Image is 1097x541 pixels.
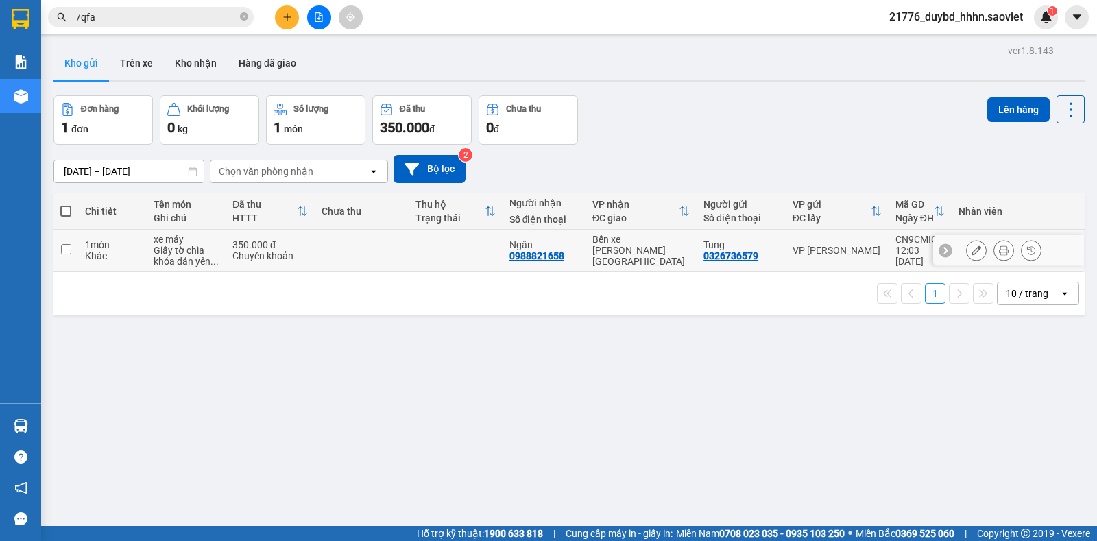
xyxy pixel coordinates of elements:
[372,95,472,145] button: Đã thu350.000đ
[232,199,297,210] div: Đã thu
[966,240,987,261] div: Sửa đơn hàng
[793,245,882,256] div: VP [PERSON_NAME]
[417,526,543,541] span: Hỗ trợ kỹ thuật:
[553,526,555,541] span: |
[394,155,466,183] button: Bộ lọc
[889,193,952,230] th: Toggle SortBy
[109,47,164,80] button: Trên xe
[85,206,140,217] div: Chi tiết
[219,165,313,178] div: Chọn văn phòng nhận
[1050,6,1054,16] span: 1
[415,199,485,210] div: Thu hộ
[57,12,67,22] span: search
[266,95,365,145] button: Số lượng1món
[14,450,27,464] span: question-circle
[895,199,934,210] div: Mã GD
[240,11,248,24] span: close-circle
[895,213,934,224] div: Ngày ĐH
[314,12,324,22] span: file-add
[164,47,228,80] button: Kho nhận
[178,123,188,134] span: kg
[322,206,402,217] div: Chưa thu
[54,160,204,182] input: Select a date range.
[293,104,328,114] div: Số lượng
[307,5,331,29] button: file-add
[415,213,485,224] div: Trạng thái
[282,12,292,22] span: plus
[14,89,28,104] img: warehouse-icon
[228,47,307,80] button: Hàng đã giao
[895,528,954,539] strong: 0369 525 060
[592,234,690,267] div: Bến xe [PERSON_NAME] [GEOGRAPHIC_DATA]
[925,283,945,304] button: 1
[1065,5,1089,29] button: caret-down
[486,119,494,136] span: 0
[959,206,1076,217] div: Nhân viên
[586,193,697,230] th: Toggle SortBy
[676,526,845,541] span: Miền Nam
[275,5,299,29] button: plus
[895,234,945,245] div: CN9CMIGS
[210,256,219,267] span: ...
[479,95,578,145] button: Chưa thu0đ
[12,9,29,29] img: logo-vxr
[965,526,967,541] span: |
[509,197,579,208] div: Người nhận
[509,250,564,261] div: 0988821658
[429,123,435,134] span: đ
[848,531,852,536] span: ⚪️
[240,12,248,21] span: close-circle
[53,47,109,80] button: Kho gửi
[1006,287,1048,300] div: 10 / trang
[187,104,229,114] div: Khối lượng
[14,55,28,69] img: solution-icon
[75,10,237,25] input: Tìm tên, số ĐT hoặc mã đơn
[339,5,363,29] button: aim
[703,199,779,210] div: Người gửi
[592,213,679,224] div: ĐC giao
[154,213,219,224] div: Ghi chú
[61,119,69,136] span: 1
[592,199,679,210] div: VP nhận
[226,193,315,230] th: Toggle SortBy
[368,166,379,177] svg: open
[232,213,297,224] div: HTTT
[380,119,429,136] span: 350.000
[154,234,219,245] div: xe máy
[400,104,425,114] div: Đã thu
[81,104,119,114] div: Đơn hàng
[167,119,175,136] span: 0
[232,239,308,250] div: 350.000 đ
[85,239,140,250] div: 1 món
[494,123,499,134] span: đ
[160,95,259,145] button: Khối lượng0kg
[1071,11,1083,23] span: caret-down
[509,239,579,250] div: Ngân
[274,119,281,136] span: 1
[459,148,472,162] sup: 2
[71,123,88,134] span: đơn
[232,250,308,261] div: Chuyển khoản
[154,199,219,210] div: Tên món
[786,193,889,230] th: Toggle SortBy
[1021,529,1030,538] span: copyright
[793,213,871,224] div: ĐC lấy
[703,213,779,224] div: Số điện thoại
[1008,43,1054,58] div: ver 1.8.143
[719,528,845,539] strong: 0708 023 035 - 0935 103 250
[409,193,503,230] th: Toggle SortBy
[284,123,303,134] span: món
[895,245,945,267] div: 12:03 [DATE]
[506,104,541,114] div: Chưa thu
[793,199,871,210] div: VP gửi
[566,526,673,541] span: Cung cấp máy in - giấy in:
[484,528,543,539] strong: 1900 633 818
[703,250,758,261] div: 0326736579
[878,8,1034,25] span: 21776_duybd_hhhn.saoviet
[1048,6,1057,16] sup: 1
[154,245,219,267] div: Giấy tờ chìa khóa dán yên xe
[14,419,28,433] img: warehouse-icon
[346,12,355,22] span: aim
[53,95,153,145] button: Đơn hàng1đơn
[14,481,27,494] span: notification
